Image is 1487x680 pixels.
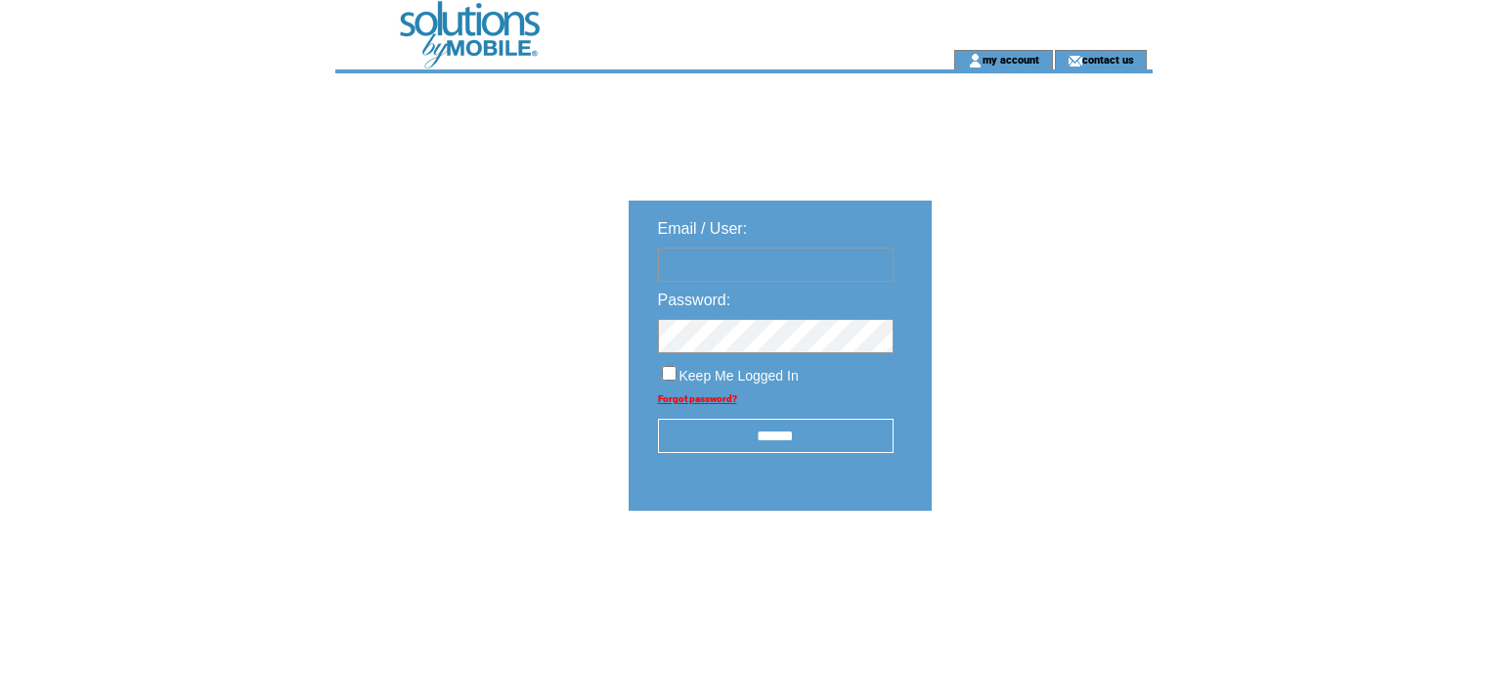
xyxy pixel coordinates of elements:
img: transparent.png [988,560,1086,584]
span: Keep Me Logged In [679,368,799,384]
a: contact us [1082,53,1134,66]
a: Forgot password? [658,393,737,404]
span: Password: [658,292,731,308]
span: Email / User: [658,220,748,237]
a: my account [983,53,1039,66]
img: contact_us_icon.gif [1068,53,1082,68]
img: account_icon.gif [968,53,983,68]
